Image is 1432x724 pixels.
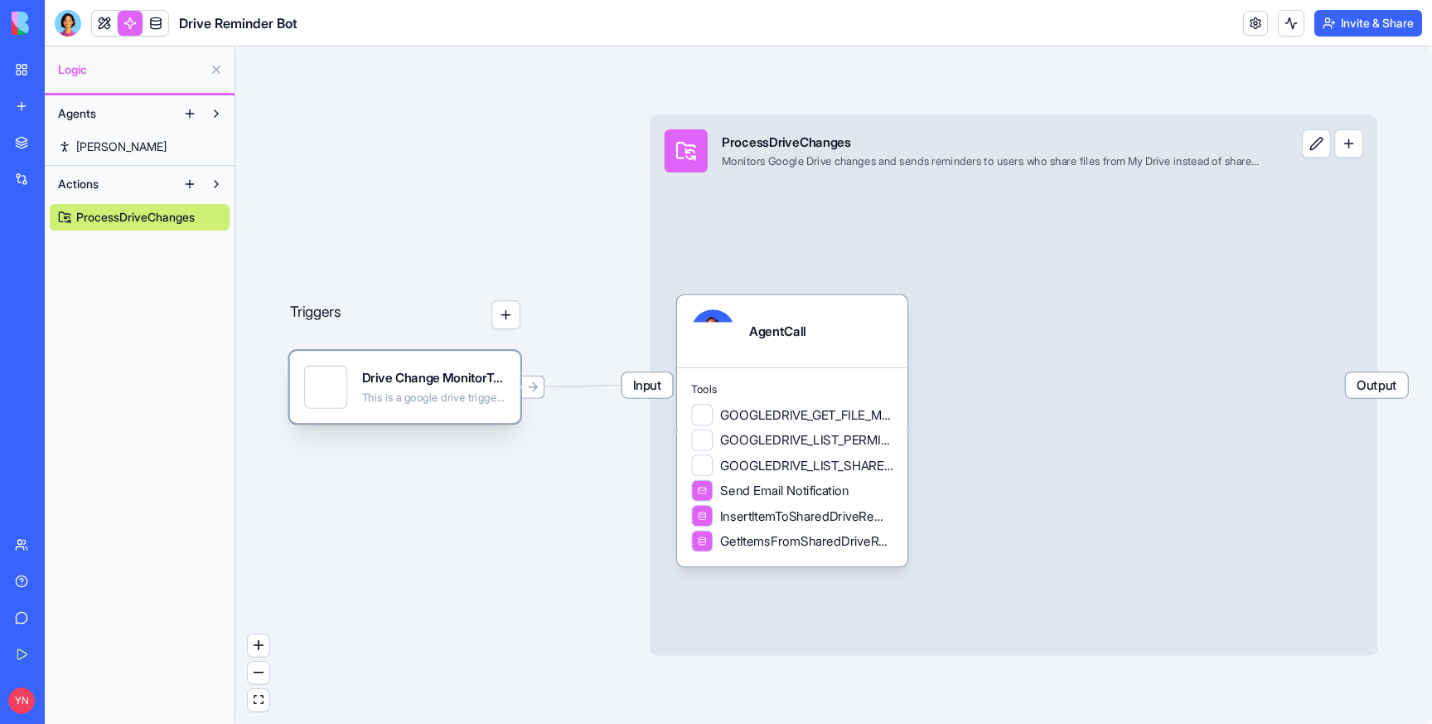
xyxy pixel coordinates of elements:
div: This is a google drive trigger set [362,391,506,405]
span: GOOGLEDRIVE_LIST_PERMISSIONS [720,431,893,449]
div: AgentCall [749,322,805,340]
span: Actions [58,176,99,192]
p: Triggers [290,300,341,329]
div: InputProcessDriveChangesMonitors Google Drive changes and sends reminders to users who share file... [650,114,1377,655]
span: InsertItemToSharedDriveRemindersTable [720,507,893,525]
div: Drive Change MonitorTriggerThis is a google drive trigger set [290,351,520,423]
span: Input [622,372,673,397]
button: Actions [50,171,177,197]
span: GOOGLEDRIVE_LIST_SHARED_DRIVES [720,456,893,474]
span: Send Email Notification [720,482,849,500]
div: ProcessDriveChanges [722,133,1262,151]
div: Triggers [290,243,520,423]
div: Monitors Google Drive changes and sends reminders to users who share files from My Drive instead ... [722,154,1262,168]
button: fit view [248,689,269,712]
span: GetItemsFromSharedDriveRemindersTable [720,532,893,551]
span: GOOGLEDRIVE_GET_FILE_METADATA [720,406,893,424]
g: Edge from 68c67085bd85f8cd2cb3150e to 68c6707dbd85f8cd2cb311e3 [524,385,646,386]
span: Output [1346,372,1408,397]
span: [PERSON_NAME] [76,138,167,155]
span: ProcessDriveChanges [76,209,195,226]
button: zoom out [248,662,269,684]
button: zoom in [248,634,269,657]
button: Invite & Share [1314,10,1422,36]
a: ProcessDriveChanges [50,204,230,231]
span: YN [8,688,35,714]
span: Tools [691,382,893,396]
img: logo [12,12,114,35]
button: Agents [50,100,177,127]
div: Drive Change MonitorTrigger [362,369,506,387]
span: Drive Reminder Bot [179,13,298,33]
div: AgentCallToolsGOOGLEDRIVE_GET_FILE_METADATAGOOGLEDRIVE_LIST_PERMISSIONSGOOGLEDRIVE_LIST_SHARED_DR... [677,295,907,566]
a: [PERSON_NAME] [50,134,230,160]
span: Logic [58,61,203,78]
span: Agents [58,105,96,122]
